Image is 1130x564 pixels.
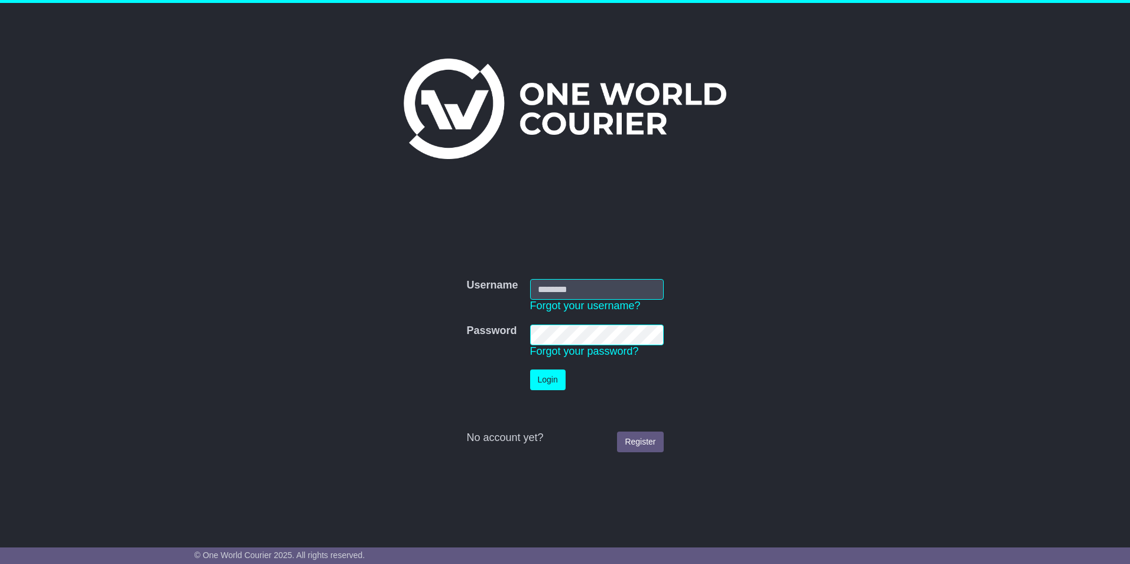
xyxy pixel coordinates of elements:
button: Login [530,369,566,390]
a: Forgot your username? [530,300,641,312]
a: Register [617,432,663,452]
img: One World [404,59,726,159]
a: Forgot your password? [530,345,639,357]
label: Password [466,325,517,338]
label: Username [466,279,518,292]
div: No account yet? [466,432,663,445]
span: © One World Courier 2025. All rights reserved. [194,550,365,560]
